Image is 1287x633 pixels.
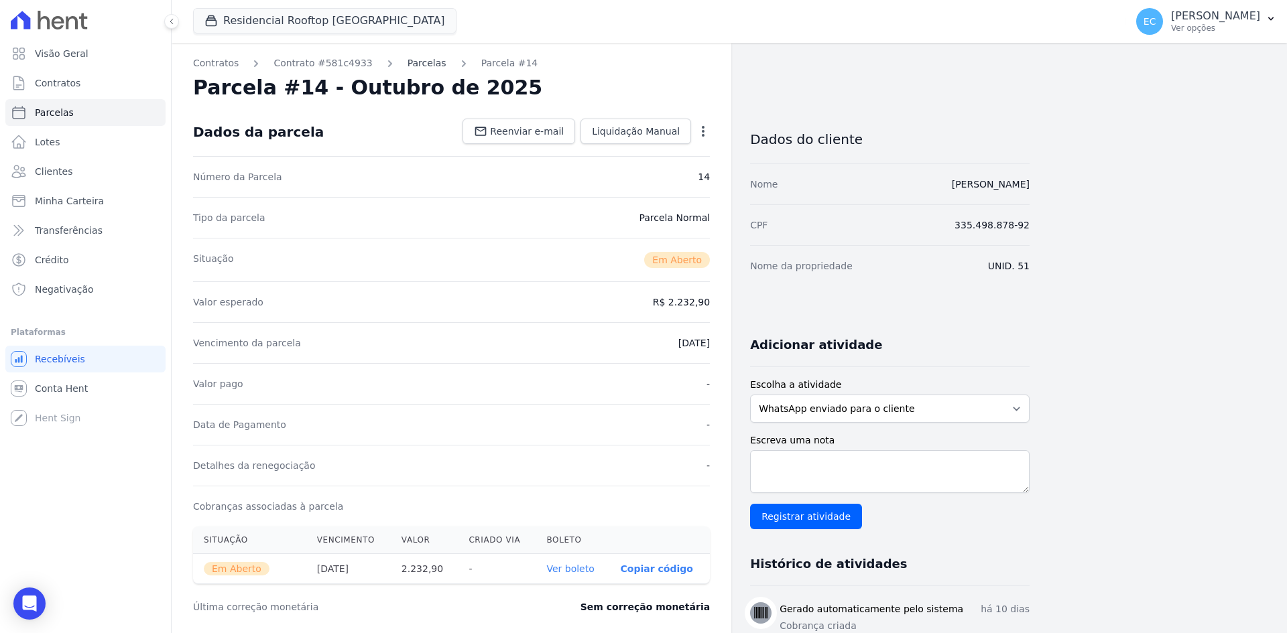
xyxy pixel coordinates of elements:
p: Ver opções [1171,23,1260,33]
a: Parcelas [408,56,446,70]
th: Situação [193,526,306,554]
dd: [DATE] [678,336,710,350]
a: Visão Geral [5,40,166,67]
a: Minha Carteira [5,188,166,214]
dt: Data de Pagamento [193,418,286,431]
a: Ver boleto [546,563,594,574]
th: [DATE] [306,554,391,584]
span: Visão Geral [35,47,88,60]
button: Residencial Rooftop [GEOGRAPHIC_DATA] [193,8,456,33]
dt: Situação [193,252,234,268]
p: há 10 dias [981,602,1030,616]
button: EC [PERSON_NAME] Ver opções [1125,3,1287,40]
th: Criado via [458,526,536,554]
dt: Última correção monetária [193,600,499,614]
a: Lotes [5,129,166,155]
dt: Tipo da parcela [193,211,265,224]
div: Open Intercom Messenger [13,587,46,620]
span: Recebíveis [35,352,85,366]
dd: 14 [698,170,710,184]
a: Parcela #14 [481,56,538,70]
a: Crédito [5,247,166,273]
a: Transferências [5,217,166,244]
dd: Sem correção monetária [580,600,710,614]
div: Plataformas [11,324,160,340]
span: Clientes [35,165,72,178]
span: Em Aberto [204,562,269,575]
div: Dados da parcela [193,124,324,140]
th: 2.232,90 [391,554,458,584]
dd: R$ 2.232,90 [653,295,710,309]
dt: Valor pago [193,377,243,391]
p: [PERSON_NAME] [1171,9,1260,23]
a: Reenviar e-mail [463,119,575,144]
span: Liquidação Manual [592,125,680,138]
dd: 335.498.878-92 [955,218,1030,232]
dd: Parcela Normal [639,211,710,224]
span: Lotes [35,135,60,149]
dd: - [707,377,710,391]
a: Contratos [193,56,239,70]
h3: Histórico de atividades [750,556,907,572]
span: EC [1144,17,1156,26]
span: Contratos [35,76,80,90]
h3: Adicionar atividade [750,337,882,353]
span: Negativação [35,283,94,296]
dd: - [707,418,710,431]
a: [PERSON_NAME] [952,179,1030,190]
a: Contratos [5,70,166,96]
h2: Parcela #14 - Outubro de 2025 [193,76,542,100]
dt: CPF [750,218,768,232]
span: Transferências [35,224,103,237]
dd: - [707,459,710,472]
dt: Detalhes da renegociação [193,459,316,472]
input: Registrar atividade [750,504,862,529]
label: Escolha a atividade [750,378,1030,392]
a: Negativação [5,276,166,303]
span: Minha Carteira [35,194,104,208]
nav: Breadcrumb [193,56,710,70]
dt: Número da Parcela [193,170,282,184]
span: Parcelas [35,106,74,119]
a: Recebíveis [5,346,166,372]
button: Copiar código [621,563,693,574]
th: Valor [391,526,458,554]
span: Crédito [35,253,69,267]
th: Vencimento [306,526,391,554]
h3: Dados do cliente [750,131,1030,147]
dt: Cobranças associadas à parcela [193,500,343,513]
a: Clientes [5,158,166,185]
dt: Nome [750,178,778,191]
h3: Gerado automaticamente pelo sistema [780,602,963,616]
a: Conta Hent [5,375,166,402]
dt: Nome da propriedade [750,259,853,273]
a: Liquidação Manual [580,119,691,144]
th: Boleto [536,526,609,554]
span: Em Aberto [644,252,710,268]
dd: UNID. 51 [988,259,1030,273]
span: Conta Hent [35,382,88,395]
dt: Valor esperado [193,295,263,309]
a: Parcelas [5,99,166,126]
a: Contrato #581c4933 [273,56,372,70]
span: Reenviar e-mail [490,125,564,138]
th: - [458,554,536,584]
p: Cobrança criada [780,619,1030,633]
label: Escreva uma nota [750,433,1030,447]
dt: Vencimento da parcela [193,336,301,350]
